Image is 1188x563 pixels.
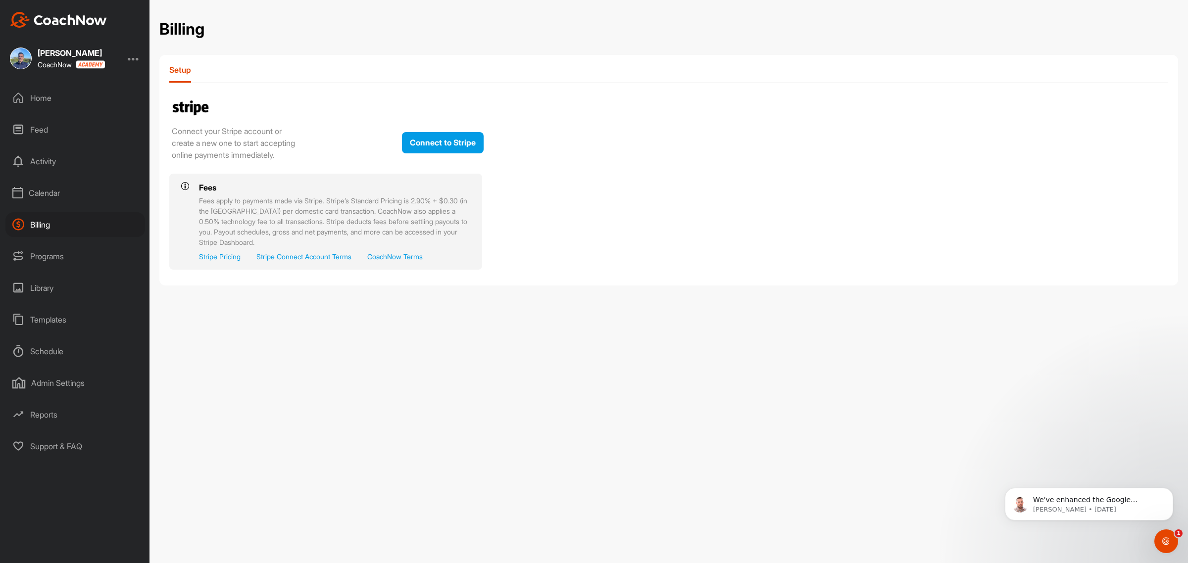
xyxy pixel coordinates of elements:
[172,125,297,161] div: Connect your Stripe account or create a new one to start accepting online payments immediately.
[1175,529,1183,537] span: 1
[43,29,168,145] span: We've enhanced the Google Calendar integration for a more seamless experience. If you haven't lin...
[990,467,1188,536] iframe: Intercom notifications message
[169,65,191,75] p: Setup
[5,212,145,237] div: Billing
[10,47,32,69] img: square_909ed3242d261a915dd01046af216775.jpg
[5,276,145,300] div: Library
[76,60,105,69] img: CoachNow acadmey
[5,307,145,332] div: Templates
[43,38,171,47] p: Message from Alex, sent 1d ago
[5,117,145,142] div: Feed
[256,251,351,262] a: Stripe Connect Account Terms
[1154,529,1178,553] iframe: Intercom live chat
[10,12,107,28] img: CoachNow
[199,182,474,193] h3: Fees
[5,402,145,427] div: Reports
[5,149,145,174] div: Activity
[5,434,145,459] div: Support & FAQ
[38,60,105,69] div: CoachNow
[5,86,145,110] div: Home
[169,98,212,118] img: tags
[159,20,204,39] h2: Billing
[5,339,145,364] div: Schedule
[38,49,105,57] div: [PERSON_NAME]
[5,181,145,205] div: Calendar
[199,251,241,262] a: Stripe Pricing
[199,195,474,247] p: Fees apply to payments made via Stripe. Stripe’s Standard Pricing is 2.90% + $0.30 (in the [GEOGR...
[5,371,145,395] div: Admin Settings
[402,132,484,153] button: Connect to Stripe
[367,251,423,262] a: CoachNow Terms
[5,244,145,269] div: Programs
